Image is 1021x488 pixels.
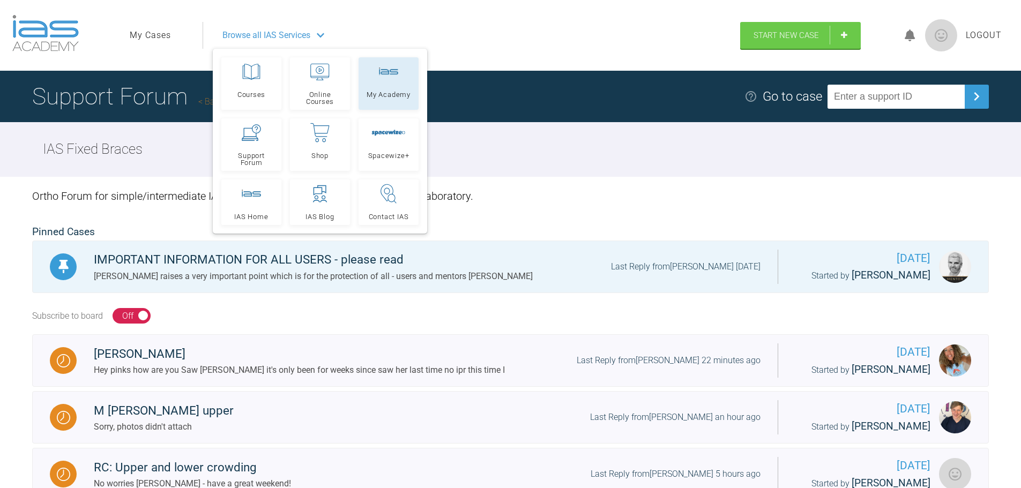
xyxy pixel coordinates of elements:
[295,91,345,105] span: Online Courses
[577,354,761,367] div: Last Reply from [PERSON_NAME] 22 minutes ago
[221,118,281,171] a: Support Forum
[32,241,989,293] a: PinnedIMPORTANT INFORMATION FOR ALL USERS - please read[PERSON_NAME] raises a very important poin...
[94,363,505,377] div: Hey pinks how are you Saw [PERSON_NAME] it's only been for weeks since saw her last time no ipr t...
[221,57,281,110] a: Courses
[237,91,265,98] span: Courses
[130,28,171,42] a: My Cases
[32,78,257,115] h1: Support Forum
[311,152,329,159] span: Shop
[939,401,971,433] img: Jack Gardner
[221,179,281,225] a: IAS Home
[591,467,761,481] div: Last Reply from [PERSON_NAME] 5 hours ago
[925,19,957,51] img: profile.png
[590,410,761,424] div: Last Reply from [PERSON_NAME] an hour ago
[57,468,70,481] img: Waiting
[359,57,419,110] a: My Academy
[290,57,350,110] a: Online Courses
[369,213,409,220] span: Contact IAS
[359,118,419,171] a: Spacewize+
[32,334,989,387] a: Waiting[PERSON_NAME]Hey pinks how are you Saw [PERSON_NAME] it's only been for weeks since saw he...
[939,344,971,377] img: Rebecca Lynne Williams
[305,213,334,220] span: IAS Blog
[57,411,70,424] img: Waiting
[744,90,757,103] img: help.e70b9f3d.svg
[795,250,930,267] span: [DATE]
[222,28,310,42] span: Browse all IAS Services
[234,213,268,220] span: IAS Home
[795,343,930,361] span: [DATE]
[57,354,70,367] img: Waiting
[852,269,930,281] span: [PERSON_NAME]
[32,224,989,241] h2: Pinned Cases
[12,15,79,51] img: logo-light.3e3ef733.png
[740,22,861,49] a: Start New Case
[290,179,350,225] a: IAS Blog
[367,91,411,98] span: My Academy
[94,250,533,269] div: IMPORTANT INFORMATION FOR ALL USERS - please read
[795,457,930,475] span: [DATE]
[852,363,930,376] span: [PERSON_NAME]
[795,418,930,435] div: Started by
[290,118,350,171] a: Shop
[198,96,257,107] a: Back to Home
[94,401,234,421] div: M [PERSON_NAME] upper
[94,344,505,364] div: [PERSON_NAME]
[968,88,985,105] img: chevronRight.28bd32b0.svg
[359,179,419,225] a: Contact IAS
[32,309,103,323] div: Subscribe to board
[94,458,291,477] div: RC: Upper and lower crowding
[763,86,822,107] div: Go to case
[32,177,989,215] div: Ortho Forum for simple/intermediate IAS ClearSmile Brace cases from the the IAS Laboratory.
[43,138,143,161] h2: IAS Fixed Braces
[226,152,277,166] span: Support Forum
[754,31,819,40] span: Start New Case
[611,260,761,274] div: Last Reply from [PERSON_NAME] [DATE]
[368,152,409,159] span: Spacewize+
[122,309,133,323] div: Off
[795,400,930,418] span: [DATE]
[852,420,930,432] span: [PERSON_NAME]
[966,28,1002,42] a: Logout
[795,362,930,378] div: Started by
[32,391,989,444] a: WaitingM [PERSON_NAME] upperSorry, photos didn't attachLast Reply from[PERSON_NAME] an hour ago[D...
[828,85,965,109] input: Enter a support ID
[94,269,533,283] div: [PERSON_NAME] raises a very important point which is for the protection of all - users and mentor...
[939,251,971,283] img: Ross Hobson
[94,420,234,434] div: Sorry, photos didn't attach
[57,260,70,273] img: Pinned
[795,267,930,284] div: Started by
